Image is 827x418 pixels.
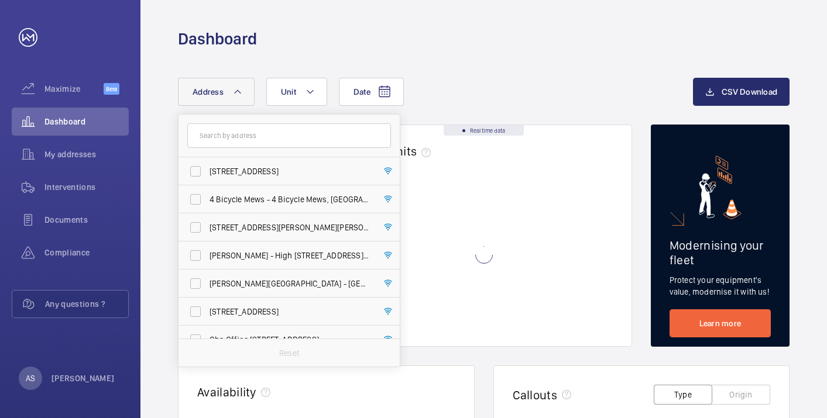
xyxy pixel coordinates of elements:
a: Learn more [670,309,771,337]
span: Unit [281,87,296,96]
p: AS [26,372,35,384]
h2: Modernising your fleet [670,238,771,267]
input: Search by address [187,123,391,148]
span: [STREET_ADDRESS][PERSON_NAME][PERSON_NAME] [210,222,370,233]
span: Dashboard [44,116,129,127]
span: Interventions [44,181,129,193]
button: Date [339,78,404,106]
span: units [389,144,436,158]
button: Type [654,385,712,405]
span: My addresses [44,148,129,160]
span: [STREET_ADDRESS] [210,165,370,177]
button: Unit [266,78,327,106]
h1: Dashboard [178,28,257,50]
h2: Callouts [513,388,558,402]
span: Maximize [44,83,104,95]
span: Any questions ? [45,298,128,310]
span: Documents [44,214,129,226]
span: Beta [104,83,119,95]
h2: Availability [197,385,256,399]
img: marketing-card.svg [699,156,742,219]
span: Address [193,87,224,96]
span: Gha Office [STREET_ADDRESS] [210,334,370,346]
span: Compliance [44,247,129,258]
span: CSV Download [722,87,777,96]
p: Reset [279,347,299,359]
button: Origin [712,385,770,405]
div: Real time data [444,125,524,136]
span: 4 Bicycle Mews - 4 Bicycle Mews, [GEOGRAPHIC_DATA] 6FF [210,194,370,205]
span: Date [354,87,370,96]
span: [STREET_ADDRESS] [210,306,370,317]
p: Protect your equipment's value, modernise it with us! [670,274,771,298]
span: [PERSON_NAME] - High [STREET_ADDRESS][PERSON_NAME] [210,250,370,261]
span: [PERSON_NAME][GEOGRAPHIC_DATA] - [GEOGRAPHIC_DATA] [210,278,370,289]
button: Address [178,78,255,106]
button: CSV Download [693,78,790,106]
p: [PERSON_NAME] [52,372,115,384]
